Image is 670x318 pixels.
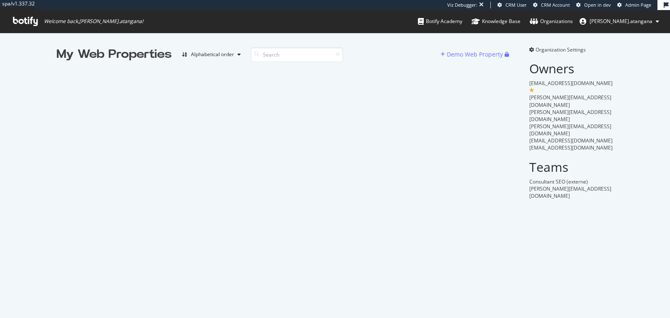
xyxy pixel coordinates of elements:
div: Consultant SEO (externe) [529,178,613,185]
span: [PERSON_NAME][EMAIL_ADDRESS][DOMAIN_NAME] [529,185,611,199]
a: Admin Page [617,2,651,8]
span: Open in dev [584,2,611,8]
div: Botify Academy [418,17,462,26]
span: CRM Account [541,2,570,8]
span: CRM User [505,2,527,8]
a: Open in dev [576,2,611,8]
span: [PERSON_NAME][EMAIL_ADDRESS][DOMAIN_NAME] [529,94,611,108]
a: Botify Academy [418,10,462,33]
a: Demo Web Property [441,51,505,58]
span: [EMAIL_ADDRESS][DOMAIN_NAME] [529,137,613,144]
div: Knowledge Base [472,17,521,26]
button: Demo Web Property [441,48,505,61]
span: Organization Settings [536,46,586,53]
a: Knowledge Base [472,10,521,33]
h2: Teams [529,160,613,174]
a: CRM User [497,2,527,8]
span: renaud.atangana [590,18,652,25]
button: Alphabetical order [178,48,244,61]
span: [PERSON_NAME][EMAIL_ADDRESS][DOMAIN_NAME] [529,123,611,137]
div: Alphabetical order [191,52,234,57]
span: [EMAIL_ADDRESS][DOMAIN_NAME] [529,144,613,151]
a: CRM Account [533,2,570,8]
input: Search [251,47,343,62]
div: Viz Debugger: [447,2,477,8]
div: Demo Web Property [447,50,503,59]
button: [PERSON_NAME].atangana [573,15,666,28]
h2: Owners [529,62,613,75]
a: Organizations [530,10,573,33]
div: My Web Properties [57,46,172,63]
div: Organizations [530,17,573,26]
span: [EMAIL_ADDRESS][DOMAIN_NAME] [529,80,613,87]
span: [PERSON_NAME][EMAIL_ADDRESS][DOMAIN_NAME] [529,109,611,123]
span: Welcome back, [PERSON_NAME].atangana ! [44,18,143,25]
span: Admin Page [625,2,651,8]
